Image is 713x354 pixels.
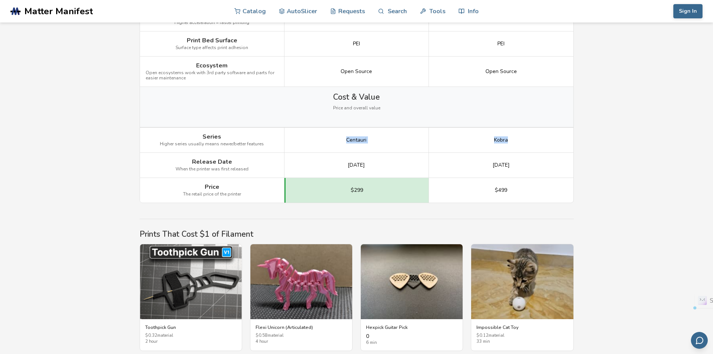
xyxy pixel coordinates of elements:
button: Sign In [673,4,703,18]
span: Cost & Value [333,93,380,102]
span: [DATE] [348,162,365,168]
span: Higher acceleration = faster printing [174,20,249,25]
span: $ 0.12 material [476,333,568,338]
span: Print Bed Surface [187,37,237,44]
span: Open Source [485,69,517,75]
h3: Hexpick Guitar Pick [366,324,457,330]
span: 2 hour [145,339,237,344]
span: 6 min [366,341,457,345]
h3: Impossible Cat Toy [476,324,568,330]
span: 33 min [476,339,568,344]
span: PEI [497,41,505,47]
span: $ 0.32 material [145,333,237,338]
span: [DATE] [493,162,510,168]
a: Toothpick GunToothpick Gun$0.32material2 hour [140,244,242,351]
h3: Flexi Unicorn (Articulated) [256,324,347,330]
span: Open Source [341,69,372,75]
img: Impossible Cat Toy [471,244,573,319]
div: 0 [366,333,457,345]
a: Hexpick Guitar PickHexpick Guitar Pick06 min [360,244,463,351]
span: Kobra [494,137,508,143]
span: $499 [495,187,507,193]
span: PEI [353,41,360,47]
span: When the printer was first released [176,167,249,172]
span: Centauri [346,137,366,143]
a: Flexi Unicorn (Articulated)Flexi Unicorn (Articulated)$0.58material4 hour [250,244,353,351]
span: Release Date [192,158,232,165]
img: Hexpick Guitar Pick [361,244,463,319]
span: $299 [351,187,363,193]
span: Surface type affects print adhesion [176,45,248,51]
span: Higher series usually means newer/better features [160,142,264,147]
a: Impossible Cat ToyImpossible Cat Toy$0.12material33 min [471,244,573,351]
button: Send feedback via email [691,332,708,349]
img: Toothpick Gun [140,244,242,319]
span: Price and overall value [333,106,380,111]
h2: Prints That Cost $1 of Filament [140,230,574,239]
h3: Toothpick Gun [145,324,237,330]
span: Ecosystem [196,62,228,69]
span: Price [205,184,219,190]
span: 4 hour [256,339,347,344]
span: $ 0.58 material [256,333,347,338]
span: Open ecosystems work with 3rd party software and parts for easier maintenance [146,70,278,81]
span: Matter Manifest [24,6,93,16]
span: The retail price of the printer [183,192,241,197]
img: Flexi Unicorn (Articulated) [250,244,352,319]
span: Series [202,133,221,140]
